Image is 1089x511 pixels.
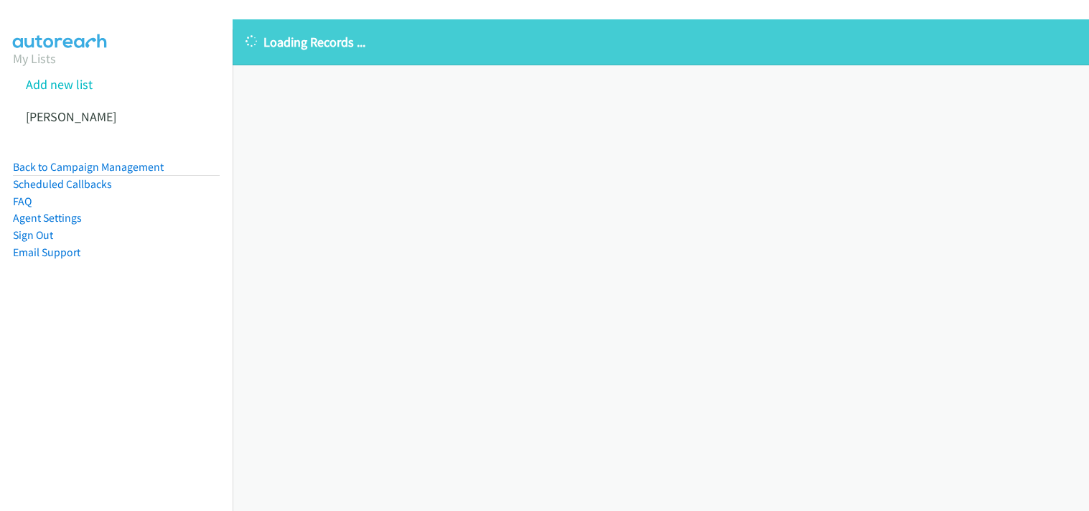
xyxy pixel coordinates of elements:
[13,50,56,67] a: My Lists
[13,194,32,208] a: FAQ
[26,108,116,125] a: [PERSON_NAME]
[26,76,93,93] a: Add new list
[13,160,164,174] a: Back to Campaign Management
[13,228,53,242] a: Sign Out
[13,211,82,225] a: Agent Settings
[13,245,80,259] a: Email Support
[246,32,1076,52] p: Loading Records ...
[13,177,112,191] a: Scheduled Callbacks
